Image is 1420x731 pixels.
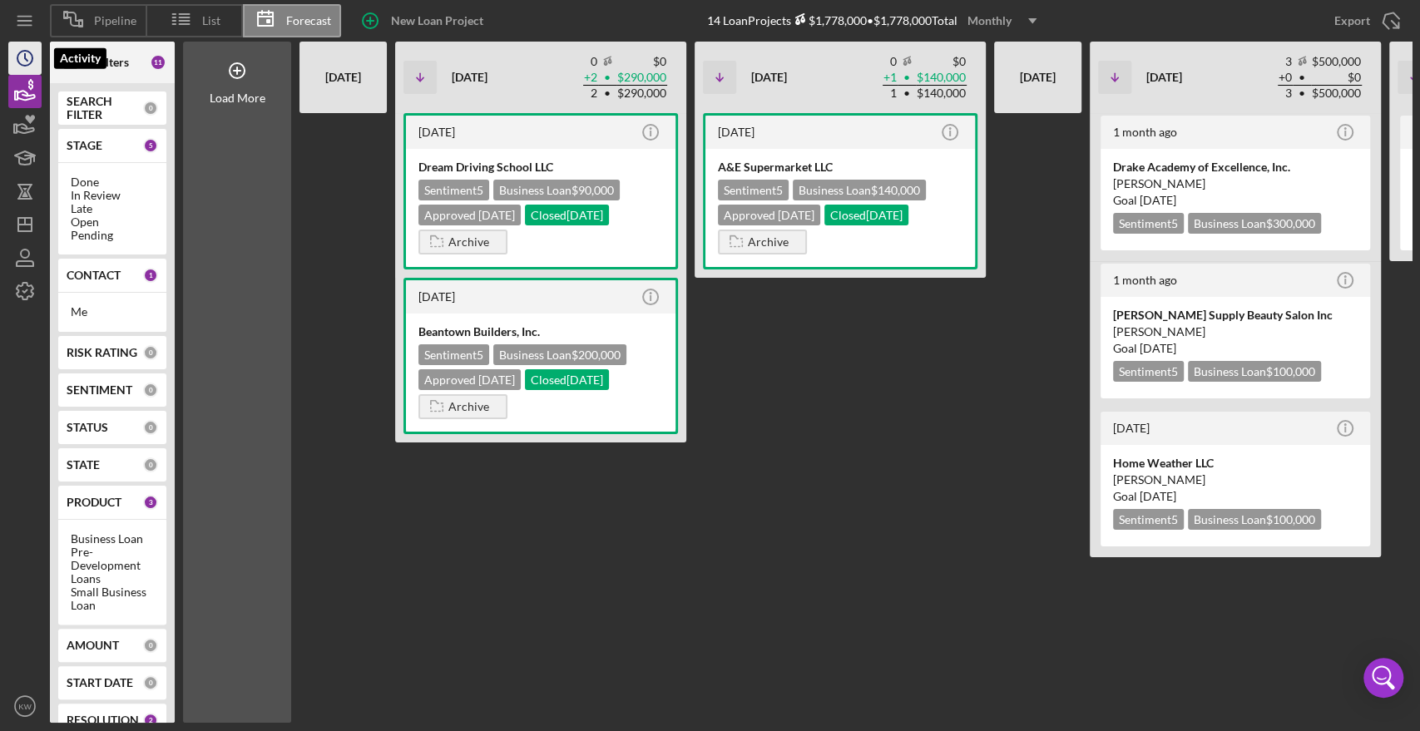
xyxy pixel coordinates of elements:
[1297,88,1307,99] span: •
[418,344,489,365] div: Sentiment 5
[418,394,507,419] button: Archive
[1311,54,1362,70] td: $500,000
[1113,421,1150,435] time: 2025-06-03 18:06
[71,215,154,229] div: Open
[403,113,678,269] a: [DATE]Dream Driving School LLCSentiment5Business Loan$90,000Approved [DATE]Closed[DATE]Archive
[71,189,154,202] div: In Review
[67,383,132,397] b: SENTIMENT
[1113,213,1184,234] div: Sentiment 5
[1113,159,1358,175] div: Drake Academy of Excellence, Inc.
[1098,113,1373,253] a: 1 month agoDrake Academy of Excellence, Inc.[PERSON_NAME]Goal [DATE]Sentiment5Business Loan$300,000
[1098,261,1373,401] a: 1 month ago[PERSON_NAME] Supply Beauty Salon Inc[PERSON_NAME]Goal [DATE]Sentiment5Business Loan$1...
[824,205,908,225] div: Closed [DATE]
[418,205,521,225] div: Approved [DATE]
[967,8,1012,33] div: Monthly
[143,420,158,435] div: 0
[67,95,143,121] b: SEARCH FILTER
[71,229,154,242] div: Pending
[418,230,507,254] button: Archive
[308,48,379,106] div: [DATE]
[71,202,154,215] div: Late
[1297,72,1307,83] span: •
[202,14,220,27] span: List
[143,638,158,653] div: 0
[883,70,898,86] td: + 1
[1188,361,1321,382] div: Business Loan $100,000
[1113,324,1358,340] div: [PERSON_NAME]
[602,72,612,83] span: •
[403,278,678,434] a: [DATE]Beantown Builders, Inc.Sentiment5Business Loan$200,000Approved [DATE]Closed[DATE]Archive
[418,324,663,340] div: Beantown Builders, Inc.
[525,205,609,225] div: Closed [DATE]
[1113,273,1177,287] time: 2025-07-16 15:19
[1113,472,1358,488] div: [PERSON_NAME]
[1113,125,1177,139] time: 2025-07-29 17:25
[1188,509,1321,530] div: Business Loan $100,000
[71,585,154,612] div: Small Business Loan
[493,344,626,365] div: Business Loan $200,000
[1318,4,1412,37] button: Export
[67,458,100,472] b: STATE
[718,180,789,200] div: Sentiment 5
[616,54,667,70] td: $0
[718,205,820,225] div: Approved [DATE]
[718,125,755,139] time: 2025-06-02 13:36
[418,125,455,139] time: 2025-06-25 15:31
[143,268,158,283] div: 1
[748,230,789,254] div: Archive
[1002,48,1073,106] div: [DATE]
[493,180,620,200] div: Business Loan $90,000
[583,86,598,101] td: 2
[916,86,967,101] td: $140,000
[418,289,455,304] time: 2025-06-13 15:23
[1113,489,1176,503] span: Goal
[791,13,867,27] div: $1,778,000
[418,180,489,200] div: Sentiment 5
[1278,86,1293,101] td: 3
[8,689,42,723] button: KW
[96,56,129,69] b: Filters
[143,383,158,398] div: 0
[143,101,158,116] div: 0
[902,72,912,83] span: •
[616,86,667,101] td: $290,000
[143,675,158,690] div: 0
[1146,70,1182,84] b: [DATE]
[1311,70,1362,86] td: $0
[1363,658,1403,698] div: Open Intercom Messenger
[143,138,158,153] div: 5
[583,70,598,86] td: + 2
[525,369,609,390] div: Closed [DATE]
[210,91,265,105] div: Load More
[916,54,967,70] td: $0
[1098,409,1373,549] a: [DATE]Home Weather LLC[PERSON_NAME]Goal [DATE]Sentiment5Business Loan$100,000
[1113,307,1358,324] div: [PERSON_NAME] Supply Beauty Salon Inc
[143,713,158,728] div: 2
[916,70,967,86] td: $140,000
[71,532,154,546] div: Business Loan
[67,639,119,652] b: AMOUNT
[71,546,154,585] div: Pre-Development Loans
[883,54,898,70] td: 0
[448,230,489,254] div: Archive
[67,139,102,152] b: STAGE
[448,394,489,419] div: Archive
[616,70,667,86] td: $290,000
[143,457,158,472] div: 0
[67,421,108,434] b: STATUS
[67,269,121,282] b: CONTACT
[143,495,158,510] div: 3
[67,714,139,727] b: RESOLUTION
[349,4,500,37] button: New Loan Project
[703,113,977,269] a: [DATE]A&E Supermarket LLCSentiment5Business Loan$140,000Approved [DATE]Closed[DATE]Archive
[1140,489,1176,503] time: 09/30/2025
[1113,455,1358,472] div: Home Weather LLC
[583,54,598,70] td: 0
[1311,86,1362,101] td: $500,000
[452,70,487,84] b: [DATE]
[1113,341,1176,355] span: Goal
[902,88,912,99] span: •
[1113,193,1176,207] span: Goal
[67,496,121,509] b: PRODUCT
[707,8,1046,33] div: 14 Loan Projects • $1,778,000 Total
